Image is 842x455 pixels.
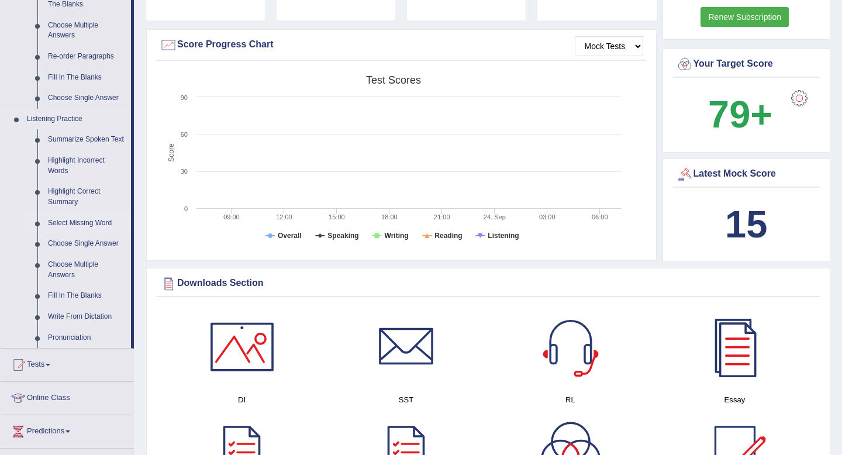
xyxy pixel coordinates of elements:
[329,213,345,220] text: 15:00
[658,394,811,406] h4: Essay
[43,88,131,109] a: Choose Single Answer
[43,328,131,349] a: Pronunciation
[43,46,131,67] a: Re-order Paragraphs
[484,213,506,220] tspan: 24. Sep
[43,233,131,254] a: Choose Single Answer
[1,415,134,444] a: Predictions
[160,275,817,292] div: Downloads Section
[43,254,131,285] a: Choose Multiple Answers
[434,213,450,220] text: 21:00
[278,232,302,240] tspan: Overall
[160,36,643,54] div: Score Progress Chart
[181,168,188,175] text: 30
[708,93,772,136] b: 79+
[488,232,519,240] tspan: Listening
[165,394,318,406] h4: DI
[725,203,767,246] b: 15
[676,56,817,73] div: Your Target Score
[43,306,131,328] a: Write From Dictation
[43,150,131,181] a: Highlight Incorrect Words
[539,213,555,220] text: 03:00
[276,213,292,220] text: 12:00
[327,232,358,240] tspan: Speaking
[330,394,482,406] h4: SST
[43,15,131,46] a: Choose Multiple Answers
[43,67,131,88] a: Fill In The Blanks
[223,213,240,220] text: 09:00
[494,394,647,406] h4: RL
[385,232,409,240] tspan: Writing
[43,285,131,306] a: Fill In The Blanks
[700,7,789,27] a: Renew Subscription
[434,232,462,240] tspan: Reading
[43,181,131,212] a: Highlight Correct Summary
[181,131,188,138] text: 60
[184,205,188,212] text: 0
[366,74,421,86] tspan: Test scores
[43,213,131,234] a: Select Missing Word
[181,94,188,101] text: 90
[1,382,134,411] a: Online Class
[167,143,175,162] tspan: Score
[22,109,131,130] a: Listening Practice
[43,129,131,150] a: Summarize Spoken Text
[1,349,134,378] a: Tests
[381,213,398,220] text: 18:00
[676,166,817,183] div: Latest Mock Score
[592,213,608,220] text: 06:00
